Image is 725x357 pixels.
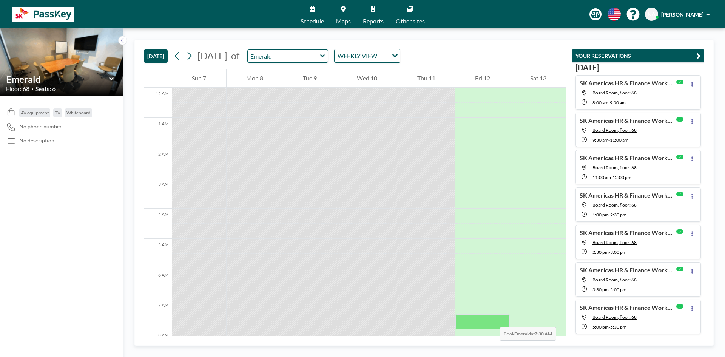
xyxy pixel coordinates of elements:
div: Tue 9 [283,69,337,88]
div: 1 AM [144,118,172,148]
button: [DATE] [144,49,168,63]
span: Board Room, floor: 68 [592,314,637,320]
span: 1:00 PM [592,212,609,218]
span: Board Room, floor: 68 [592,127,637,133]
span: Board Room, floor: 68 [592,202,637,208]
div: Sun 7 [172,69,226,88]
span: Board Room, floor: 68 [592,240,637,245]
div: 12 AM [144,88,172,118]
span: - [608,137,610,143]
span: Board Room, floor: 68 [592,90,637,96]
h4: SK Americas HR & Finance Workshop [580,79,674,87]
div: 2 AM [144,148,172,178]
span: - [611,175,612,180]
span: Floor: 68 [6,85,29,93]
span: 5:00 PM [610,287,626,292]
span: • [31,87,34,91]
span: 2:30 PM [610,212,626,218]
input: Emerald [6,74,109,85]
button: YOUR RESERVATIONS [572,49,704,62]
div: Sat 13 [510,69,566,88]
span: [DATE] [197,50,227,61]
span: [PERSON_NAME] [661,11,703,18]
span: No phone number [19,123,62,130]
span: - [609,249,610,255]
div: Mon 8 [227,69,283,88]
span: 3:00 PM [610,249,626,255]
span: 12:00 PM [612,175,631,180]
span: 9:30 AM [610,100,626,105]
span: Board Room, floor: 68 [592,277,637,283]
h4: SK Americas HR & Finance Workshop [580,304,674,311]
span: Other sites [396,18,425,24]
span: Seats: 6 [35,85,56,93]
b: Emerald [514,331,531,337]
span: of [231,50,239,62]
span: 9:30 AM [592,137,608,143]
div: Search for option [335,49,400,62]
div: 4 AM [144,209,172,239]
input: Search for option [379,51,387,61]
span: Reports [363,18,384,24]
div: Thu 11 [397,69,455,88]
span: 11:00 AM [592,175,611,180]
span: AV equipment [21,110,49,116]
div: 7 AM [144,299,172,329]
span: - [609,212,610,218]
h4: SK Americas HR & Finance Workshop [580,117,674,124]
span: - [608,100,610,105]
span: Book at [500,327,556,341]
div: 6 AM [144,269,172,299]
div: 5 AM [144,239,172,269]
b: 7:30 AM [535,331,552,337]
span: 11:00 AM [610,137,628,143]
span: Schedule [301,18,324,24]
span: 5:30 PM [610,324,626,330]
div: No description [19,137,54,144]
img: organization-logo [12,7,74,22]
span: 8:00 AM [592,100,608,105]
div: 3 AM [144,178,172,209]
input: Emerald [248,50,320,62]
span: 3:30 PM [592,287,609,292]
h4: SK Americas HR & Finance Workshop [580,229,674,236]
span: - [609,287,610,292]
div: Fri 12 [455,69,510,88]
h4: SK Americas HR & Finance Workshop [580,266,674,274]
span: Maps [336,18,351,24]
span: WEEKLY VIEW [336,51,379,61]
h4: SK Americas HR & Finance Workshop [580,154,674,162]
div: Wed 10 [337,69,397,88]
span: - [609,324,610,330]
span: 5:00 PM [592,324,609,330]
span: Whiteboard [66,110,91,116]
span: NA [648,11,656,18]
h4: SK Americas HR & Finance Workshop [580,192,674,199]
span: 2:30 PM [592,249,609,255]
h3: [DATE] [575,63,701,72]
span: TV [55,110,60,116]
span: Board Room, floor: 68 [592,165,637,170]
